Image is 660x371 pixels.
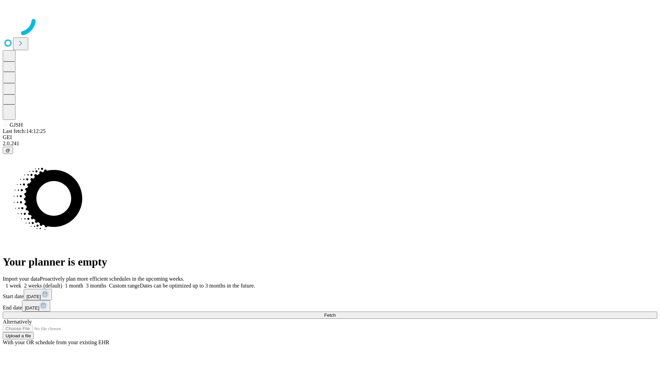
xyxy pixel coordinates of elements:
[65,283,83,289] span: 1 month
[3,319,32,325] span: Alternatively
[3,147,13,154] button: @
[3,289,657,300] div: Start date
[22,300,50,312] button: [DATE]
[3,332,34,339] button: Upload a file
[26,294,41,299] span: [DATE]
[3,140,657,147] div: 2.0.241
[86,283,106,289] span: 3 months
[3,339,109,345] span: With your OR schedule from your existing EHR
[3,256,657,268] h1: Your planner is empty
[25,305,39,311] span: [DATE]
[5,283,21,289] span: 1 week
[24,283,62,289] span: 2 weeks (default)
[3,128,46,134] span: Last fetch: 14:12:25
[109,283,140,289] span: Custom range
[40,276,184,282] span: Proactively plan more efficient schedules in the upcoming weeks.
[24,289,52,300] button: [DATE]
[324,313,335,318] span: Fetch
[5,148,10,153] span: @
[3,300,657,312] div: End date
[3,134,657,140] div: GEI
[140,283,255,289] span: Dates can be optimized up to 3 months in the future.
[3,312,657,319] button: Fetch
[3,276,40,282] span: Import your data
[10,122,23,128] span: GJSH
